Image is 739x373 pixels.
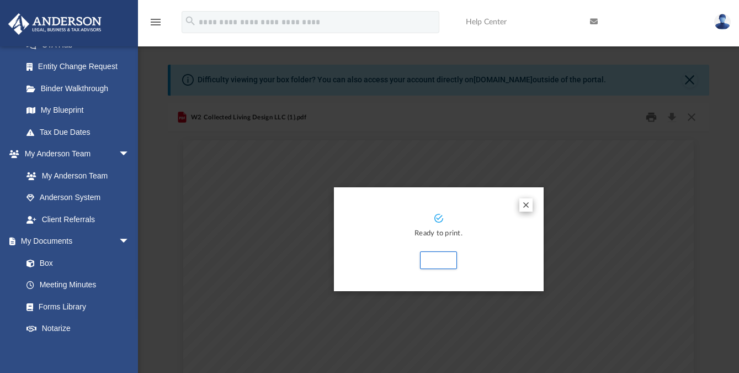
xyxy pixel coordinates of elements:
[15,56,146,78] a: Entity Change Request
[8,143,141,165] a: My Anderson Teamarrow_drop_down
[15,318,141,340] a: Notarize
[184,15,196,27] i: search
[15,121,146,143] a: Tax Due Dates
[149,15,162,29] i: menu
[15,296,135,318] a: Forms Library
[15,274,141,296] a: Meeting Minutes
[15,252,135,274] a: Box
[5,13,105,35] img: Anderson Advisors Platinum Portal
[345,228,533,240] p: Ready to print.
[714,14,731,30] img: User Pic
[119,230,141,253] span: arrow_drop_down
[15,187,141,209] a: Anderson System
[119,143,141,166] span: arrow_drop_down
[15,99,141,122] a: My Blueprint
[15,208,141,230] a: Client Referrals
[420,251,457,269] button: Print
[15,77,146,99] a: Binder Walkthrough
[149,21,162,29] a: menu
[8,230,141,253] a: My Documentsarrow_drop_down
[15,165,135,187] a: My Anderson Team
